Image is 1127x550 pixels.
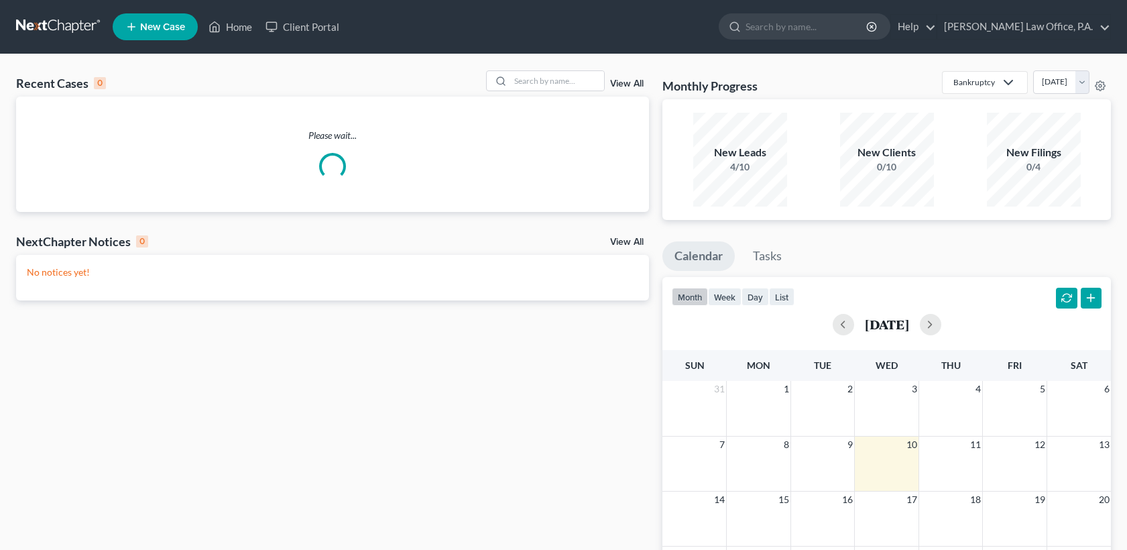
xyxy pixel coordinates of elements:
span: Tue [814,360,831,371]
a: Help [891,15,936,39]
span: 16 [841,492,854,508]
span: Sat [1071,360,1087,371]
a: View All [610,237,644,247]
span: 8 [782,437,790,453]
div: 0 [136,235,148,248]
div: New Filings [987,145,1081,160]
span: 15 [777,492,790,508]
span: 20 [1098,492,1111,508]
span: Sun [685,360,705,371]
a: [PERSON_NAME] Law Office, P.A. [937,15,1110,39]
input: Search by name... [510,71,604,91]
span: 4 [974,381,982,397]
div: NextChapter Notices [16,233,148,250]
a: Client Portal [259,15,346,39]
span: 3 [910,381,918,397]
p: No notices yet! [27,266,638,279]
span: 7 [718,437,726,453]
a: Calendar [662,241,735,271]
button: day [742,288,769,306]
span: 31 [713,381,726,397]
span: Wed [876,360,898,371]
div: Bankruptcy [953,76,995,88]
span: 6 [1103,381,1111,397]
button: list [769,288,794,306]
span: 13 [1098,437,1111,453]
button: week [708,288,742,306]
div: 0/10 [840,160,934,174]
div: 0/4 [987,160,1081,174]
span: 14 [713,492,726,508]
span: 9 [846,437,854,453]
span: 11 [969,437,982,453]
button: month [672,288,708,306]
h2: [DATE] [865,317,909,331]
a: View All [610,79,644,89]
a: Home [202,15,259,39]
input: Search by name... [746,14,868,39]
span: 2 [846,381,854,397]
h3: Monthly Progress [662,78,758,94]
span: 18 [969,492,982,508]
span: 5 [1039,381,1047,397]
span: Fri [1008,360,1022,371]
div: 4/10 [693,160,787,174]
a: Tasks [741,241,794,271]
span: Thu [941,360,961,371]
p: Please wait... [16,129,649,142]
span: New Case [140,22,185,32]
div: 0 [94,77,106,89]
div: New Leads [693,145,787,160]
span: 12 [1033,437,1047,453]
span: 17 [905,492,918,508]
span: 10 [905,437,918,453]
div: New Clients [840,145,934,160]
span: 1 [782,381,790,397]
div: Recent Cases [16,75,106,91]
span: 19 [1033,492,1047,508]
span: Mon [747,360,770,371]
